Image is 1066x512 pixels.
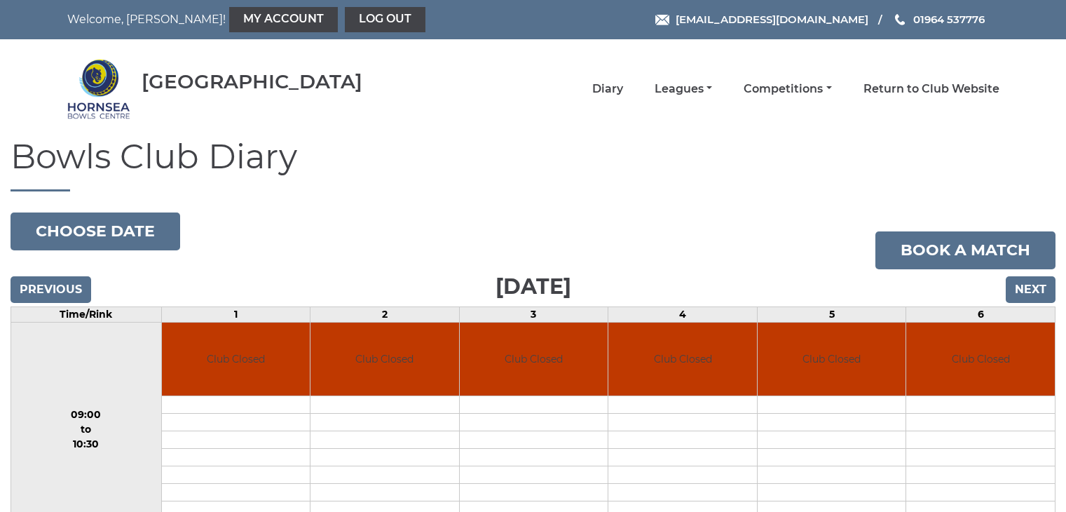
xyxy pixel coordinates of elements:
div: [GEOGRAPHIC_DATA] [142,71,362,93]
td: 1 [161,306,310,322]
a: Email [EMAIL_ADDRESS][DOMAIN_NAME] [655,11,868,27]
span: 01964 537776 [913,13,985,26]
img: Hornsea Bowls Centre [67,58,130,121]
a: Competitions [744,81,831,97]
a: Return to Club Website [863,81,999,97]
a: Log out [345,7,425,32]
a: My Account [229,7,338,32]
td: Club Closed [758,323,906,396]
td: 5 [757,306,906,322]
td: 2 [310,306,460,322]
td: 6 [906,306,1055,322]
input: Next [1006,276,1055,303]
a: Diary [592,81,623,97]
td: Club Closed [310,323,459,396]
td: Club Closed [162,323,310,396]
nav: Welcome, [PERSON_NAME]! [67,7,444,32]
span: [EMAIL_ADDRESS][DOMAIN_NAME] [676,13,868,26]
button: Choose date [11,213,180,250]
a: Leagues [655,81,712,97]
input: Previous [11,276,91,303]
td: 3 [459,306,608,322]
td: Time/Rink [11,306,162,322]
a: Phone us 01964 537776 [893,11,985,27]
td: Club Closed [608,323,757,396]
img: Phone us [895,14,905,25]
td: Club Closed [460,323,608,396]
td: 4 [608,306,758,322]
h1: Bowls Club Diary [11,138,1055,191]
td: Club Closed [906,323,1055,396]
a: Book a match [875,231,1055,269]
img: Email [655,15,669,25]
